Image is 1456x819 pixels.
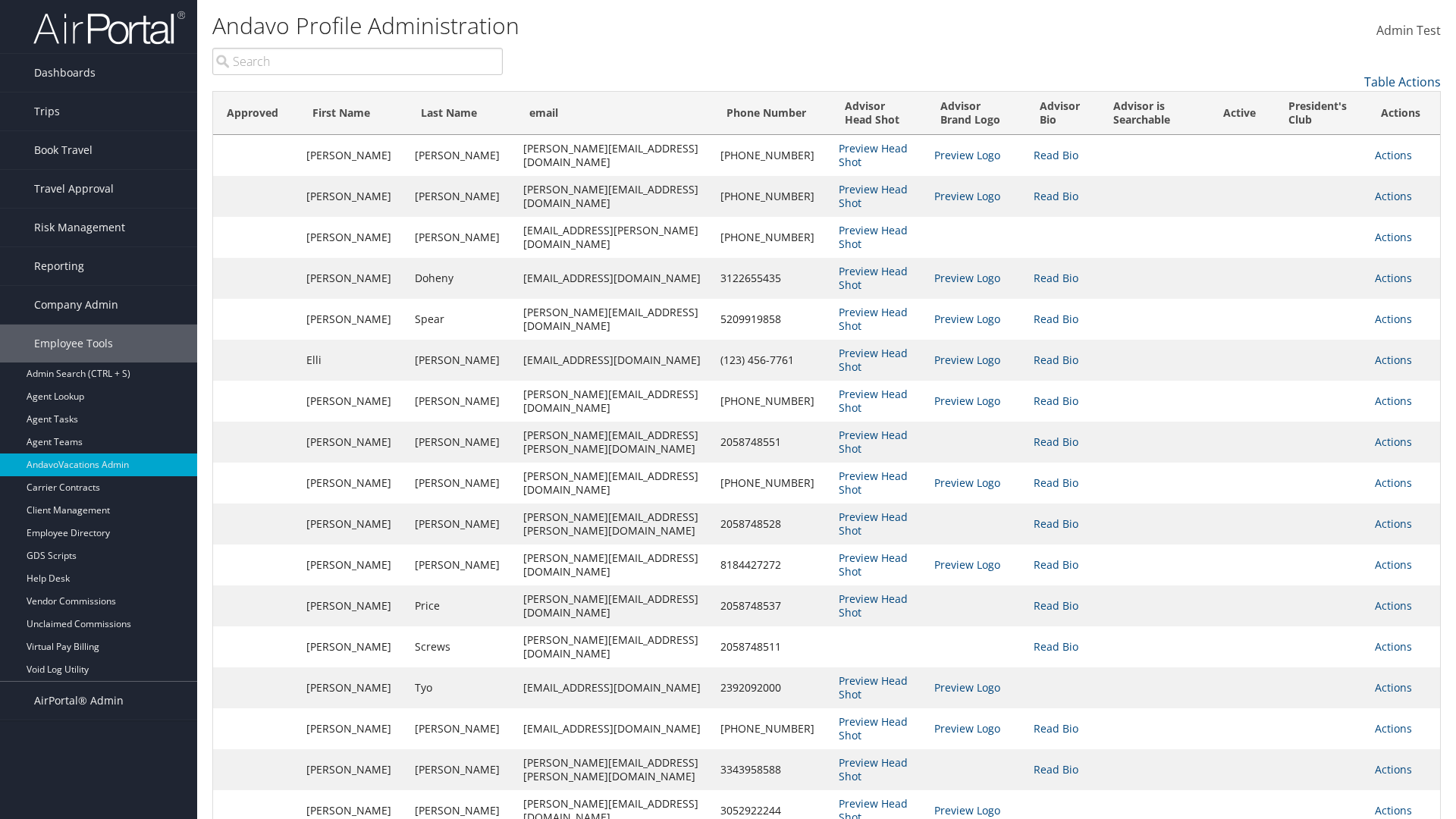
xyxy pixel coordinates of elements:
[839,305,908,333] a: Preview Head Shot
[839,591,908,620] a: Preview Head Shot
[1034,639,1078,654] a: Read Bio
[1034,353,1078,367] a: Read Bio
[1375,639,1412,654] a: Actions
[934,557,1000,572] a: Preview Logo
[299,299,407,340] td: [PERSON_NAME]
[1034,762,1078,777] a: Read Bio
[213,92,299,135] th: Approved: activate to sort column ascending
[407,92,516,135] th: Last Name: activate to sort column ascending
[934,148,1000,162] a: Preview Logo
[839,510,908,538] a: Preview Head Shot
[407,299,516,340] td: Spear
[1375,803,1412,817] a: Actions
[713,299,831,340] td: 5209919858
[1034,189,1078,203] a: Read Bio
[34,247,84,285] span: Reporting
[407,176,516,217] td: [PERSON_NAME]
[299,135,407,176] td: [PERSON_NAME]
[34,682,124,720] span: AirPortal® Admin
[713,463,831,504] td: [PHONE_NUMBER]
[1375,598,1412,613] a: Actions
[516,340,712,381] td: [EMAIL_ADDRESS][DOMAIN_NAME]
[1375,762,1412,777] a: Actions
[407,340,516,381] td: [PERSON_NAME]
[1375,475,1412,490] a: Actions
[407,463,516,504] td: [PERSON_NAME]
[1034,475,1078,490] a: Read Bio
[407,422,516,463] td: [PERSON_NAME]
[299,585,407,626] td: [PERSON_NAME]
[407,544,516,585] td: [PERSON_NAME]
[934,680,1000,695] a: Preview Logo
[713,585,831,626] td: 2058748537
[407,749,516,790] td: [PERSON_NAME]
[934,353,1000,367] a: Preview Logo
[1375,394,1412,408] a: Actions
[34,286,118,324] span: Company Admin
[299,667,407,708] td: [PERSON_NAME]
[516,667,712,708] td: [EMAIL_ADDRESS][DOMAIN_NAME]
[1034,148,1078,162] a: Read Bio
[407,504,516,544] td: [PERSON_NAME]
[34,93,60,130] span: Trips
[713,422,831,463] td: 2058748551
[516,749,712,790] td: [PERSON_NAME][EMAIL_ADDRESS][PERSON_NAME][DOMAIN_NAME]
[1375,189,1412,203] a: Actions
[34,325,113,362] span: Employee Tools
[1367,92,1440,135] th: Actions
[1375,148,1412,162] a: Actions
[1100,92,1210,135] th: Advisor is Searchable: activate to sort column ascending
[407,626,516,667] td: Screws
[34,170,114,208] span: Travel Approval
[407,585,516,626] td: Price
[299,422,407,463] td: [PERSON_NAME]
[934,721,1000,736] a: Preview Logo
[516,135,712,176] td: [PERSON_NAME][EMAIL_ADDRESS][DOMAIN_NAME]
[839,714,908,742] a: Preview Head Shot
[516,544,712,585] td: [PERSON_NAME][EMAIL_ADDRESS][DOMAIN_NAME]
[407,258,516,299] td: Doheny
[839,551,908,579] a: Preview Head Shot
[934,803,1000,817] a: Preview Logo
[934,189,1000,203] a: Preview Logo
[927,92,1026,135] th: Advisor Brand Logo: activate to sort column ascending
[516,381,712,422] td: [PERSON_NAME][EMAIL_ADDRESS][DOMAIN_NAME]
[299,749,407,790] td: [PERSON_NAME]
[407,708,516,749] td: [PERSON_NAME]
[713,258,831,299] td: 3122655435
[1034,271,1078,285] a: Read Bio
[299,258,407,299] td: [PERSON_NAME]
[1034,435,1078,449] a: Read Bio
[34,54,96,92] span: Dashboards
[1375,557,1412,572] a: Actions
[1210,92,1275,135] th: Active: activate to sort column ascending
[516,585,712,626] td: [PERSON_NAME][EMAIL_ADDRESS][DOMAIN_NAME]
[516,708,712,749] td: [EMAIL_ADDRESS][DOMAIN_NAME]
[839,469,908,497] a: Preview Head Shot
[839,755,908,783] a: Preview Head Shot
[1026,92,1100,135] th: Advisor Bio: activate to sort column ascending
[713,708,831,749] td: [PHONE_NUMBER]
[1034,598,1078,613] a: Read Bio
[713,135,831,176] td: [PHONE_NUMBER]
[407,135,516,176] td: [PERSON_NAME]
[713,176,831,217] td: [PHONE_NUMBER]
[516,176,712,217] td: [PERSON_NAME][EMAIL_ADDRESS][DOMAIN_NAME]
[839,223,908,251] a: Preview Head Shot
[839,673,908,701] a: Preview Head Shot
[839,264,908,292] a: Preview Head Shot
[299,176,407,217] td: [PERSON_NAME]
[299,381,407,422] td: [PERSON_NAME]
[516,422,712,463] td: [PERSON_NAME][EMAIL_ADDRESS][PERSON_NAME][DOMAIN_NAME]
[1376,8,1441,55] a: Admin Test
[1375,271,1412,285] a: Actions
[299,544,407,585] td: [PERSON_NAME]
[407,667,516,708] td: Tyo
[1375,312,1412,326] a: Actions
[299,708,407,749] td: [PERSON_NAME]
[34,209,125,246] span: Risk Management
[1375,680,1412,695] a: Actions
[713,92,831,135] th: Phone Number: activate to sort column ascending
[516,626,712,667] td: [PERSON_NAME][EMAIL_ADDRESS][DOMAIN_NAME]
[1375,516,1412,531] a: Actions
